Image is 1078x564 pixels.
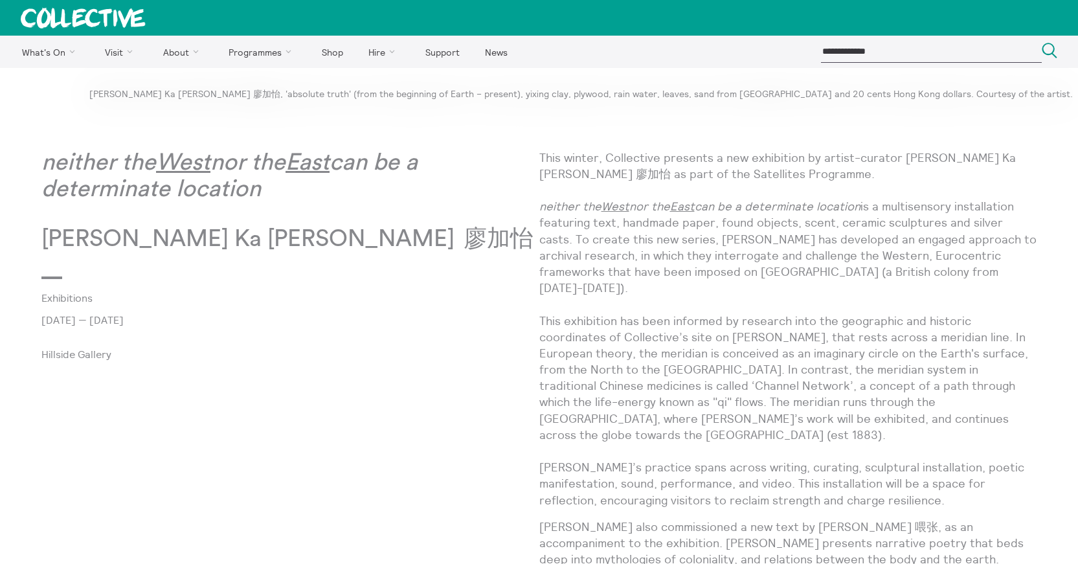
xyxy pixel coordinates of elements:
em: neither the nor the can be a determinate location [41,151,418,201]
a: Programmes [218,36,308,68]
em: neither the nor the can be a determinate location [539,199,860,214]
u: East [670,199,695,214]
a: Shop [310,36,354,68]
a: What's On [10,36,91,68]
a: Support [414,36,471,68]
p: Hillside Gallery [41,348,539,360]
a: Exhibitions [41,292,519,304]
u: West [156,151,210,174]
u: West [601,199,629,214]
p: This winter, Collective presents a new exhibition by artist-curator [PERSON_NAME] Ka [PERSON_NAME... [539,150,1037,508]
a: About [152,36,215,68]
a: News [473,36,519,68]
a: Visit [94,36,150,68]
p: [DATE] — [DATE] [41,314,539,326]
p: [PERSON_NAME] Ka [PERSON_NAME] 廖加怡 [41,226,539,253]
u: East [286,151,330,174]
a: Hire [357,36,412,68]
